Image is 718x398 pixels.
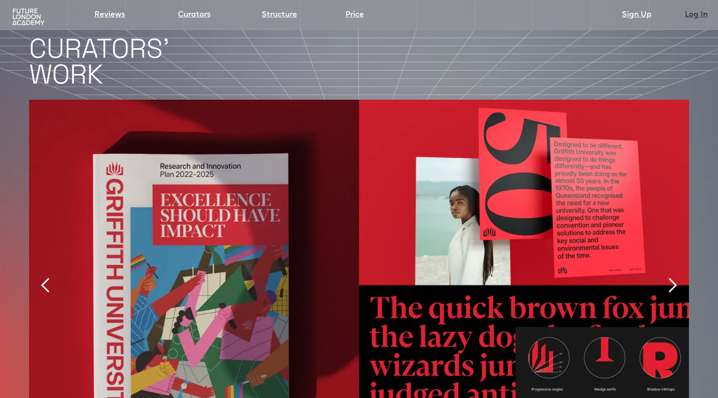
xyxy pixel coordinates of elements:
a: Price [345,9,364,21]
h1: CURATORS' WORK [29,36,718,87]
a: Reviews [94,9,125,21]
a: Structure [262,9,297,21]
a: Sign Up [622,9,652,21]
a: Curators [178,9,211,21]
a: Log In [685,9,708,21]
